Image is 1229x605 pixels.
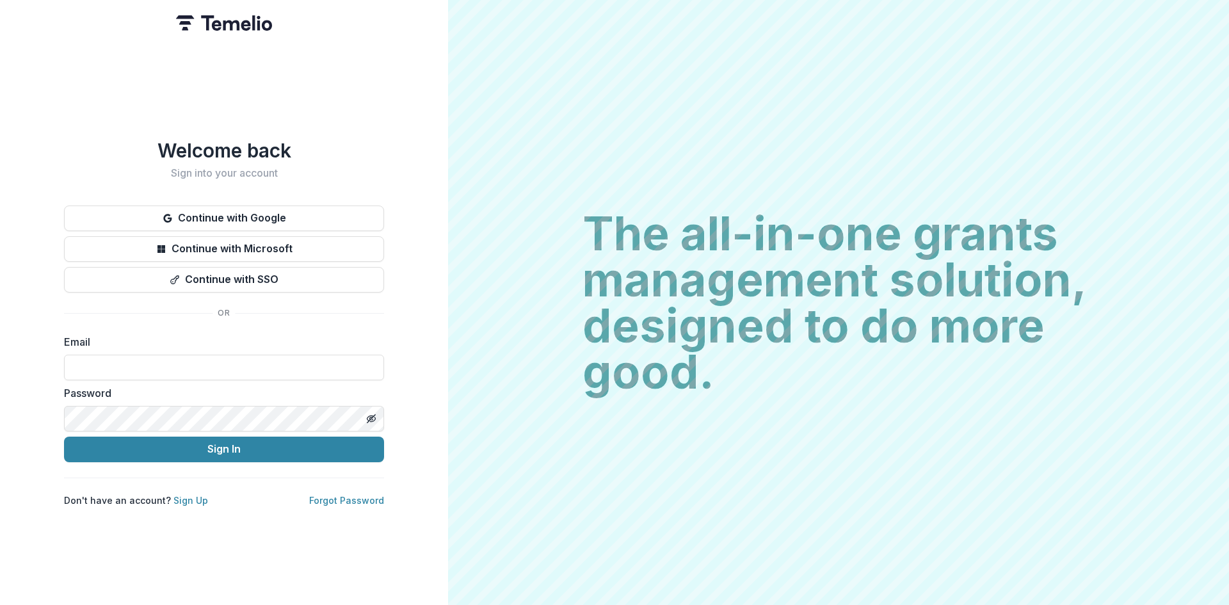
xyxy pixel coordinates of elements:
button: Toggle password visibility [361,408,382,429]
a: Sign Up [173,495,208,506]
label: Password [64,385,376,401]
button: Continue with Google [64,206,384,231]
img: Temelio [176,15,272,31]
button: Continue with SSO [64,267,384,293]
label: Email [64,334,376,350]
h2: Sign into your account [64,167,384,179]
p: Don't have an account? [64,494,208,507]
a: Forgot Password [309,495,384,506]
h1: Welcome back [64,139,384,162]
button: Sign In [64,437,384,462]
button: Continue with Microsoft [64,236,384,262]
